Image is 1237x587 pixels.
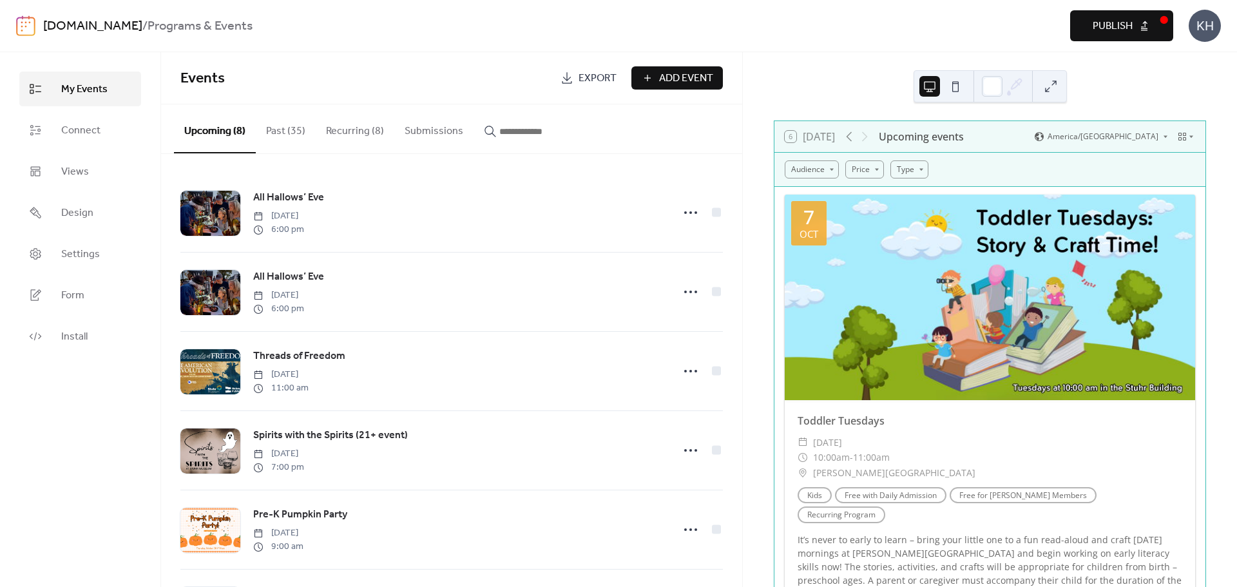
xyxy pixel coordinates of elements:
[659,71,713,86] span: Add Event
[253,540,303,553] span: 9:00 am
[879,129,964,144] div: Upcoming events
[43,14,142,39] a: [DOMAIN_NAME]
[61,288,84,303] span: Form
[798,465,808,481] div: ​
[61,123,101,139] span: Connect
[174,104,256,153] button: Upcoming (8)
[253,348,345,365] a: Threads of Freedom
[253,302,304,316] span: 6:00 pm
[253,461,304,474] span: 7:00 pm
[61,329,88,345] span: Install
[19,319,141,354] a: Install
[785,413,1195,428] div: Toddler Tuesdays
[579,71,617,86] span: Export
[61,82,108,97] span: My Events
[316,104,394,152] button: Recurring (8)
[1048,133,1158,140] span: America/[GEOGRAPHIC_DATA]
[256,104,316,152] button: Past (35)
[1070,10,1173,41] button: Publish
[253,381,309,395] span: 11:00 am
[803,207,814,227] div: 7
[19,278,141,313] a: Form
[61,206,93,221] span: Design
[142,14,148,39] b: /
[253,447,304,461] span: [DATE]
[253,269,324,285] a: All Hallows’ Eve
[813,465,975,481] span: [PERSON_NAME][GEOGRAPHIC_DATA]
[180,64,225,93] span: Events
[253,506,347,523] a: Pre-K Pumpkin Party
[19,236,141,271] a: Settings
[853,450,890,465] span: 11:00am
[19,195,141,230] a: Design
[253,368,309,381] span: [DATE]
[813,435,842,450] span: [DATE]
[253,269,324,285] span: All Hallows’ Eve
[798,450,808,465] div: ​
[253,349,345,364] span: Threads of Freedom
[253,209,304,223] span: [DATE]
[16,15,35,36] img: logo
[19,113,141,148] a: Connect
[798,435,808,450] div: ​
[813,450,850,465] span: 10:00am
[800,229,818,239] div: Oct
[253,289,304,302] span: [DATE]
[61,247,100,262] span: Settings
[253,428,408,443] span: Spirits with the Spirits (21+ event)
[19,154,141,189] a: Views
[253,189,324,206] a: All Hallows’ Eve
[631,66,723,90] button: Add Event
[61,164,89,180] span: Views
[19,72,141,106] a: My Events
[148,14,253,39] b: Programs & Events
[394,104,474,152] button: Submissions
[253,190,324,206] span: All Hallows’ Eve
[253,526,303,540] span: [DATE]
[551,66,626,90] a: Export
[1093,19,1133,34] span: Publish
[253,427,408,444] a: Spirits with the Spirits (21+ event)
[850,450,853,465] span: -
[1189,10,1221,42] div: KH
[253,223,304,236] span: 6:00 pm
